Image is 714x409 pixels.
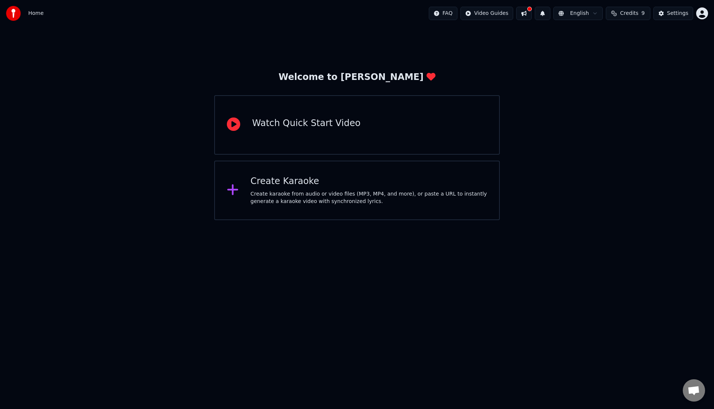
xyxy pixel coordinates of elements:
div: Create karaoke from audio or video files (MP3, MP4, and more), or paste a URL to instantly genera... [251,190,488,205]
span: Credits [620,10,638,17]
button: Video Guides [460,7,513,20]
span: Home [28,10,44,17]
div: Create Karaoke [251,175,488,187]
span: 9 [641,10,645,17]
nav: breadcrumb [28,10,44,17]
button: Settings [653,7,693,20]
button: Credits9 [606,7,650,20]
a: Open chat [683,379,705,402]
div: Welcome to [PERSON_NAME] [279,71,435,83]
div: Settings [667,10,688,17]
button: FAQ [429,7,457,20]
div: Watch Quick Start Video [252,117,360,129]
img: youka [6,6,21,21]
